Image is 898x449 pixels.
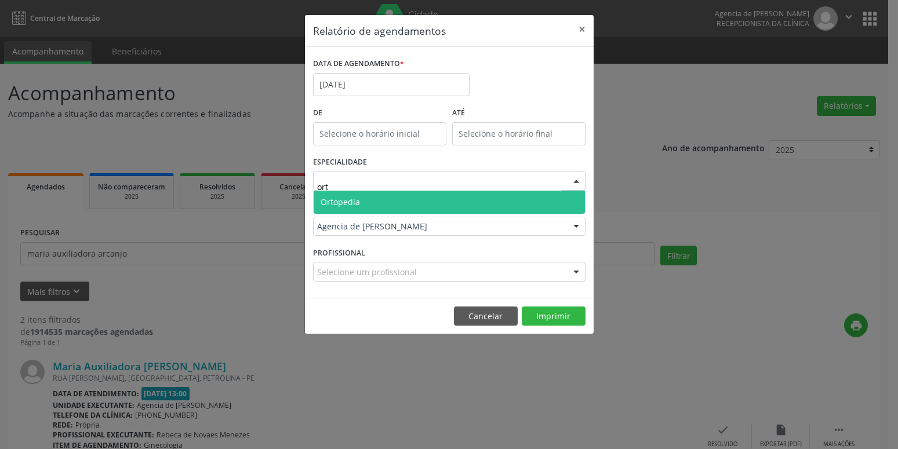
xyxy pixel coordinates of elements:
span: Agencia de [PERSON_NAME] [317,221,562,232]
label: ATÉ [452,104,586,122]
h5: Relatório de agendamentos [313,23,446,38]
label: DATA DE AGENDAMENTO [313,55,404,73]
button: Close [570,15,594,43]
label: De [313,104,446,122]
span: Selecione um profissional [317,266,417,278]
button: Cancelar [454,306,518,326]
label: ESPECIALIDADE [313,154,367,171]
button: Imprimir [522,306,586,326]
input: Selecione o horário final [452,122,586,145]
label: PROFISSIONAL [313,244,365,262]
input: Seleciona uma especialidade [317,175,562,198]
input: Selecione uma data ou intervalo [313,73,470,96]
span: Ortopedia [321,196,360,207]
input: Selecione o horário inicial [313,122,446,145]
